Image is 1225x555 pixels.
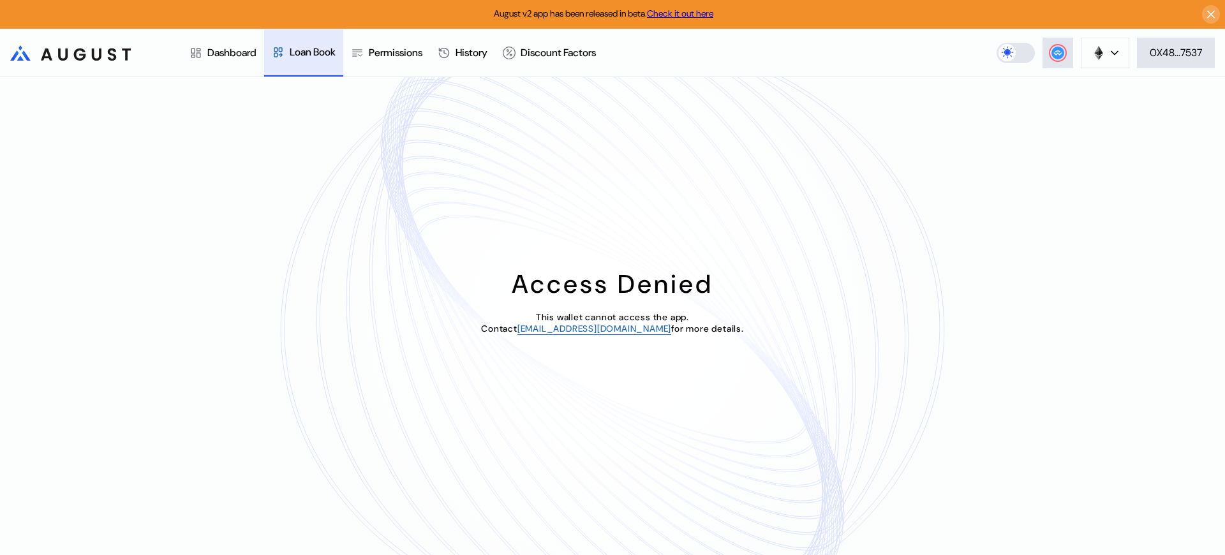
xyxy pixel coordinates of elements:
[290,45,336,59] div: Loan Book
[1092,46,1106,60] img: chain logo
[521,46,596,59] div: Discount Factors
[1150,46,1202,59] div: 0X48...7537
[456,46,487,59] div: History
[1137,38,1215,68] button: 0X48...7537
[430,29,495,77] a: History
[182,29,264,77] a: Dashboard
[369,46,422,59] div: Permissions
[495,29,604,77] a: Discount Factors
[343,29,430,77] a: Permissions
[207,46,256,59] div: Dashboard
[481,311,744,334] span: This wallet cannot access the app. Contact for more details.
[517,323,671,335] a: [EMAIL_ADDRESS][DOMAIN_NAME]
[494,8,713,19] span: August v2 app has been released in beta.
[1081,38,1129,68] button: chain logo
[264,29,343,77] a: Loan Book
[512,267,713,300] div: Access Denied
[647,8,713,19] a: Check it out here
